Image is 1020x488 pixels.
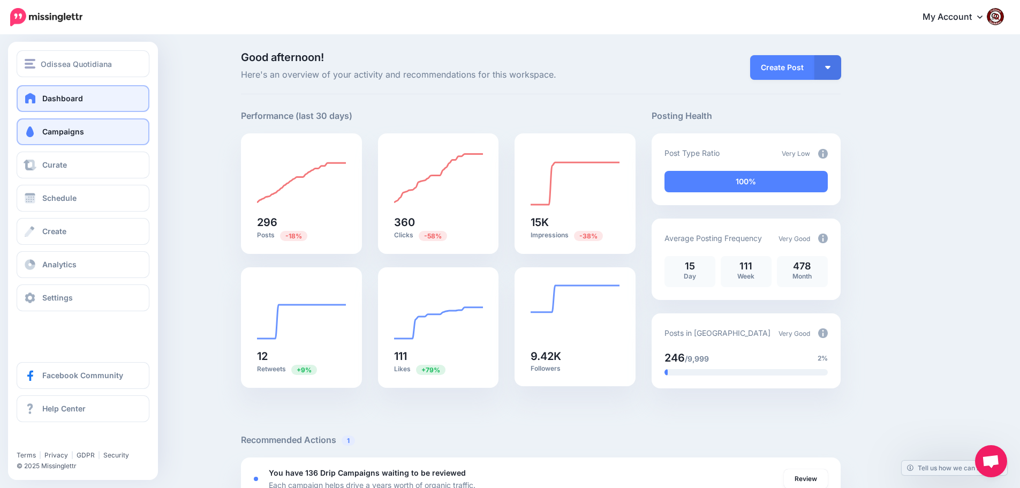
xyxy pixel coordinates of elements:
img: Missinglettr [10,8,82,26]
span: Settings [42,293,73,302]
img: info-circle-grey.png [818,149,828,159]
span: Week [737,272,754,280]
span: Previous period: 858 [419,231,447,241]
span: Dashboard [42,94,83,103]
h5: 111 [394,351,483,362]
p: Impressions [531,230,619,241]
span: | [71,451,73,459]
div: Aprire la chat [975,445,1007,477]
h5: 12 [257,351,346,362]
p: Posts [257,230,346,241]
a: Create [17,218,149,245]
a: Security [103,451,129,459]
h5: Recommended Actions [241,433,841,447]
button: Odissea Quotidiana [17,50,149,77]
span: Analytics [42,260,77,269]
img: menu.png [25,59,35,69]
p: 478 [782,261,822,271]
span: 246 [664,351,685,364]
h5: 296 [257,217,346,228]
span: Create [42,227,66,236]
a: Facebook Community [17,362,149,389]
a: Analytics [17,251,149,278]
span: Schedule [42,193,77,202]
h5: 360 [394,217,483,228]
a: Tell us how we can improve [902,461,1007,475]
span: 2% [818,353,828,364]
a: Dashboard [17,85,149,112]
span: Good afternoon! [241,51,324,64]
li: © 2025 Missinglettr [17,461,156,471]
img: info-circle-grey.png [818,234,828,243]
h5: Performance (last 30 days) [241,109,352,123]
span: Very Good [779,329,810,337]
p: Posts in [GEOGRAPHIC_DATA] [664,327,770,339]
span: Very Low [782,149,810,157]
p: Followers [531,364,619,373]
h5: 15K [531,217,619,228]
a: GDPR [77,451,95,459]
iframe: Twitter Follow Button [17,436,98,446]
a: My Account [912,4,1004,31]
span: Odissea Quotidiana [41,58,112,70]
span: Previous period: 11 [291,365,317,375]
a: Schedule [17,185,149,212]
span: /9,999 [685,354,709,363]
p: Likes [394,364,483,374]
div: 100% of your posts in the last 30 days have been from Drip Campaigns [664,171,828,192]
a: Curate [17,152,149,178]
span: | [98,451,100,459]
p: Retweets [257,364,346,374]
span: Previous period: 24.4K [574,231,603,241]
span: Facebook Community [42,371,123,380]
b: You have 136 Drip Campaigns waiting to be reviewed [269,468,466,477]
a: Privacy [44,451,68,459]
span: Campaigns [42,127,84,136]
span: | [39,451,41,459]
span: Help Center [42,404,86,413]
a: Terms [17,451,36,459]
span: 1 [342,436,355,446]
p: Average Posting Frequency [664,232,762,244]
p: Clicks [394,230,483,241]
div: 2% of your posts in the last 30 days have been from Drip Campaigns [664,369,668,376]
span: Previous period: 62 [416,365,445,375]
h5: 9.42K [531,351,619,362]
img: info-circle-grey.png [818,328,828,338]
span: Month [792,272,812,280]
span: Very Good [779,235,810,243]
a: Campaigns [17,118,149,145]
span: Previous period: 359 [280,231,307,241]
span: Day [684,272,696,280]
div: <div class='status-dot small red margin-right'></div>Error [254,477,258,481]
img: arrow-down-white.png [825,66,830,69]
a: Settings [17,284,149,311]
span: Curate [42,160,67,169]
p: Post Type Ratio [664,147,720,159]
h5: Posting Health [652,109,841,123]
a: Create Post [750,55,814,80]
p: 111 [726,261,766,271]
p: 15 [670,261,710,271]
span: Here's an overview of your activity and recommendations for this workspace. [241,68,636,82]
a: Help Center [17,395,149,422]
